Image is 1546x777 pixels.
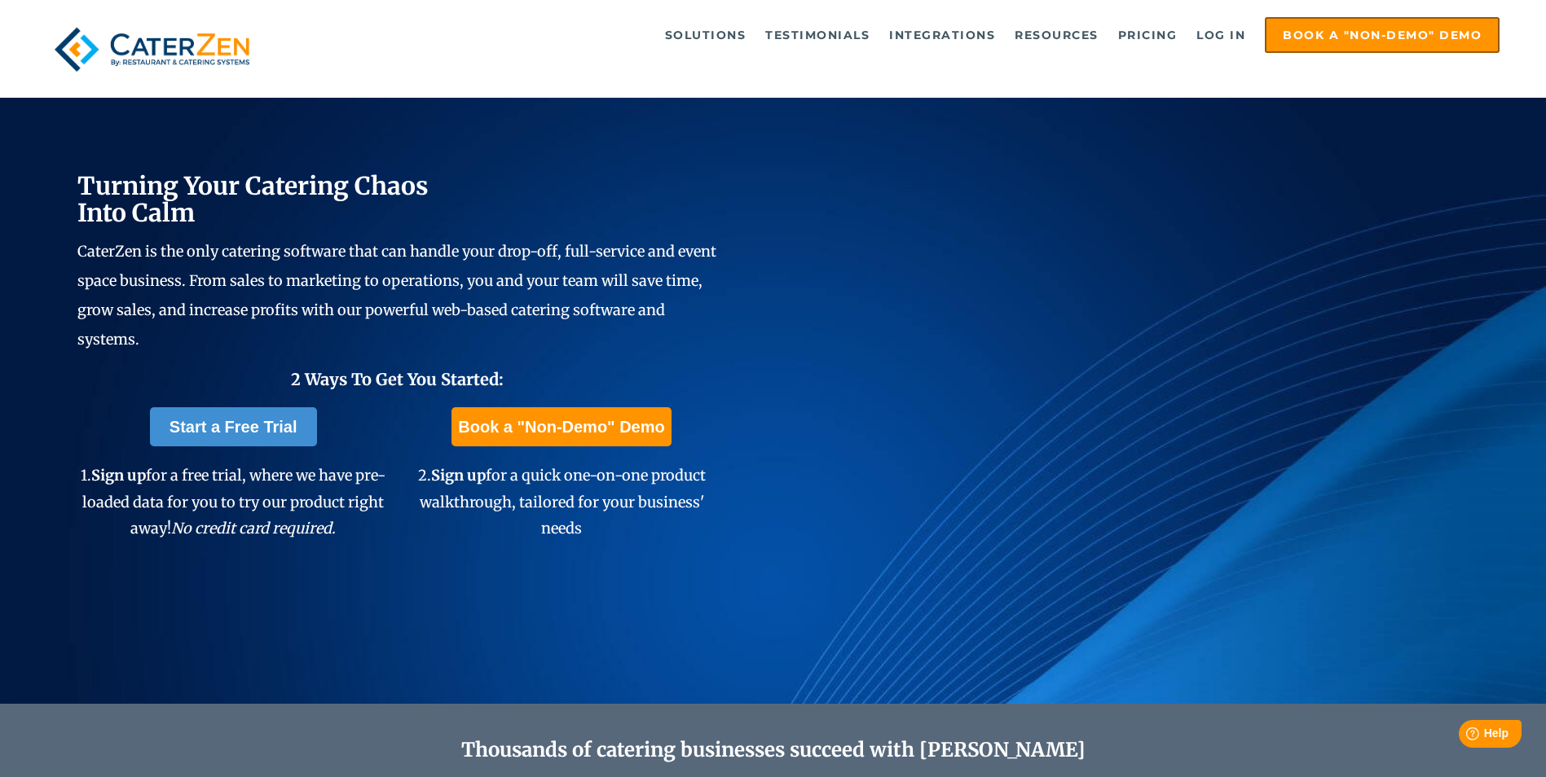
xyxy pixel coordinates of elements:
[1188,19,1253,51] a: Log in
[155,739,1392,762] h2: Thousands of catering businesses succeed with [PERSON_NAME]
[291,369,504,389] span: 2 Ways To Get You Started:
[77,242,716,349] span: CaterZen is the only catering software that can handle your drop-off, full-service and event spac...
[657,19,755,51] a: Solutions
[431,466,486,485] span: Sign up
[1401,713,1528,759] iframe: Help widget launcher
[150,407,317,446] a: Start a Free Trial
[46,17,258,81] img: caterzen
[171,519,336,538] em: No credit card required.
[295,17,1500,53] div: Navigation Menu
[1265,17,1500,53] a: Book a "Non-Demo" Demo
[1110,19,1186,51] a: Pricing
[418,466,706,538] span: 2. for a quick one-on-one product walkthrough, tailored for your business' needs
[1006,19,1107,51] a: Resources
[881,19,1003,51] a: Integrations
[451,407,671,446] a: Book a "Non-Demo" Demo
[77,170,429,228] span: Turning Your Catering Chaos Into Calm
[91,466,146,485] span: Sign up
[757,19,878,51] a: Testimonials
[81,466,385,538] span: 1. for a free trial, where we have pre-loaded data for you to try our product right away!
